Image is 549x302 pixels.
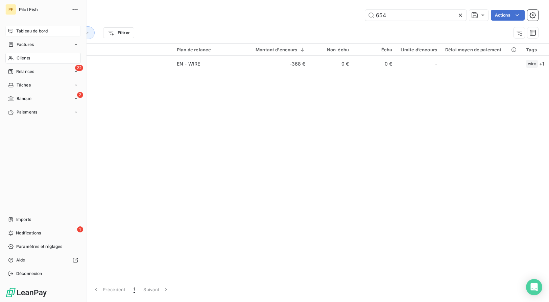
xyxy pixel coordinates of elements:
div: Délai moyen de paiement [445,47,518,52]
span: Clients [17,55,30,61]
button: 1 [129,282,139,297]
div: Tags [526,47,545,52]
span: Paiements [17,109,37,115]
span: + 1 [539,60,544,67]
span: 22 [75,65,83,71]
span: 2 [77,92,83,98]
span: 1 [77,226,83,232]
div: Non-échu [314,47,349,52]
span: wire [528,62,536,66]
img: Logo LeanPay [5,287,47,298]
input: Rechercher [365,10,467,21]
div: PF [5,4,16,15]
span: Notifications [16,230,41,236]
div: Limite d’encours [400,47,437,52]
td: 0 € [353,56,396,72]
span: Relances [16,69,34,75]
div: EN - WIRE [177,60,200,67]
a: Aide [5,255,81,266]
span: Déconnexion [16,271,42,277]
button: Précédent [89,282,129,297]
div: Montant d'encours [247,47,306,52]
span: Factures [17,42,34,48]
span: Tableau de bord [16,28,48,34]
span: - [435,60,437,67]
div: Échu [357,47,392,52]
button: Suivant [139,282,173,297]
button: Actions [491,10,525,21]
span: Banque [17,96,31,102]
div: Plan de relance [177,47,239,52]
span: Pilot Fish [19,7,68,12]
span: Tâches [17,82,31,88]
button: Filtrer [103,27,134,38]
div: Open Intercom Messenger [526,279,542,295]
td: 0 € [310,56,353,72]
span: Imports [16,217,31,223]
span: Aide [16,257,25,263]
span: 1 [134,286,135,293]
td: -368 € [243,56,310,72]
span: Paramètres et réglages [16,244,62,250]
